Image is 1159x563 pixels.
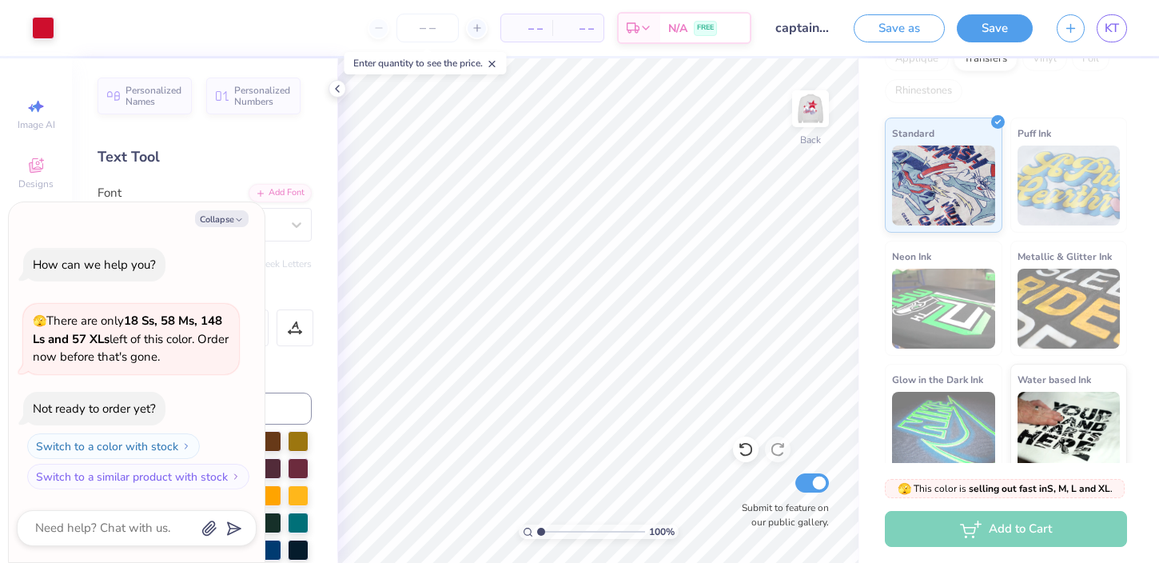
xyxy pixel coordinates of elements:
span: 🫣 [898,481,911,497]
span: Personalized Numbers [234,85,291,107]
span: FREE [697,22,714,34]
img: Puff Ink [1018,146,1121,226]
div: Foil [1072,47,1109,71]
div: Rhinestones [885,79,962,103]
span: This color is . [898,481,1113,496]
div: Add Font [249,184,312,202]
span: 🫣 [33,313,46,329]
div: Vinyl [1022,47,1067,71]
span: There are only left of this color. Order now before that's gone. [33,313,229,365]
label: Submit to feature on our public gallery. [733,501,829,529]
span: Water based Ink [1018,371,1091,388]
div: Transfers [954,47,1018,71]
span: Glow in the Dark Ink [892,371,983,388]
span: N/A [668,20,687,37]
span: Puff Ink [1018,125,1051,142]
span: 100 % [649,525,675,539]
div: Not ready to order yet? [33,401,156,417]
a: KT [1097,14,1127,42]
strong: selling out fast in S, M, L and XL [969,482,1110,495]
img: Neon Ink [892,269,995,349]
input: – – [396,14,459,42]
button: Collapse [195,210,249,227]
img: Water based Ink [1018,392,1121,472]
button: Switch to a similar product with stock [27,464,249,489]
span: Neon Ink [892,248,931,265]
div: Back [800,133,821,147]
span: Designs [18,178,54,190]
div: Applique [885,47,949,71]
img: Switch to a similar product with stock [231,472,241,481]
input: Untitled Design [763,12,842,44]
img: Switch to a color with stock [181,441,191,451]
span: Metallic & Glitter Ink [1018,248,1112,265]
img: Standard [892,146,995,226]
span: Personalized Names [125,85,182,107]
button: Save [957,14,1033,42]
label: Font [98,184,121,202]
img: Glow in the Dark Ink [892,392,995,472]
div: How can we help you? [33,257,156,273]
span: Image AI [18,118,55,131]
img: Back [795,93,826,125]
button: Save as [854,14,945,42]
span: Standard [892,125,934,142]
strong: 18 Ss, 58 Ms, 148 Ls and 57 XLs [33,313,222,347]
span: – – [511,20,543,37]
button: Switch to a color with stock [27,433,200,459]
span: KT [1105,19,1119,38]
img: Metallic & Glitter Ink [1018,269,1121,349]
span: – – [562,20,594,37]
div: Text Tool [98,146,312,168]
div: Enter quantity to see the price. [345,52,507,74]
